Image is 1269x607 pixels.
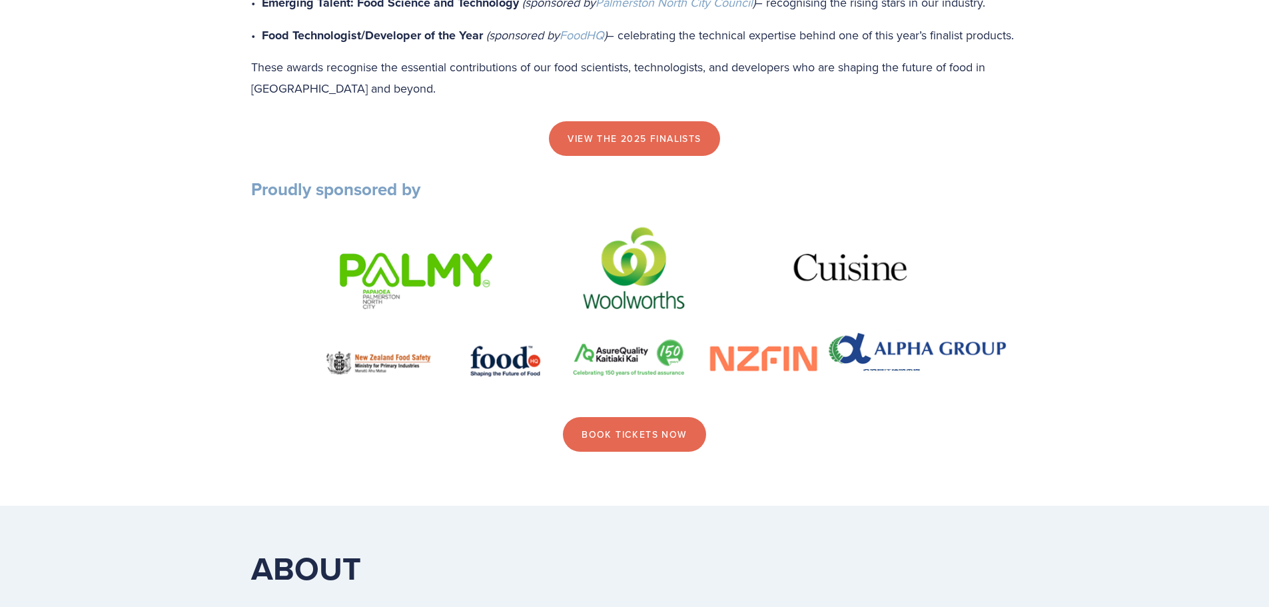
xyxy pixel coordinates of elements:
p: These awards recognise the essential contributions of our food scientists, technologists, and dev... [251,57,1019,99]
strong: Proudly sponsored by [251,177,420,202]
em: ) [604,27,607,43]
strong: Food Technologist/Developer of the Year [262,27,483,44]
a: Book Tickets now [563,417,705,452]
a: view the 2025 finalists [549,121,719,156]
p: – celebrating the technical expertise behind one of this year’s finalist products. [262,25,1019,47]
a: FoodHQ [560,27,604,43]
h1: ABOUT [251,548,1019,588]
em: (sponsored by [486,27,560,43]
